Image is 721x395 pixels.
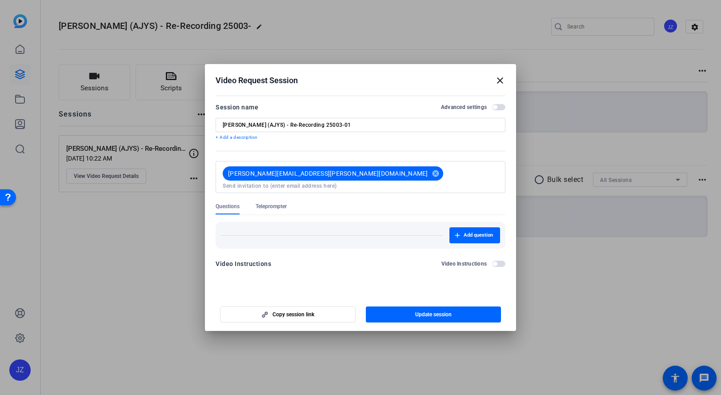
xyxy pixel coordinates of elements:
button: Copy session link [220,306,356,322]
button: Add question [449,227,500,243]
span: Questions [216,203,240,210]
h2: Video Instructions [441,260,487,267]
span: Teleprompter [256,203,287,210]
mat-icon: close [495,75,505,86]
span: [PERSON_NAME][EMAIL_ADDRESS][PERSON_NAME][DOMAIN_NAME] [228,169,428,178]
mat-icon: cancel [428,169,443,177]
span: Update session [415,311,452,318]
button: Update session [366,306,501,322]
input: Enter Session Name [223,121,498,129]
h2: Advanced settings [441,104,487,111]
span: Copy session link [272,311,314,318]
div: Video Instructions [216,258,271,269]
p: + Add a description [216,134,505,141]
input: Send invitation to (enter email address here) [223,182,498,189]
span: Add question [464,232,493,239]
div: Session name [216,102,258,113]
div: Video Request Session [216,75,505,86]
